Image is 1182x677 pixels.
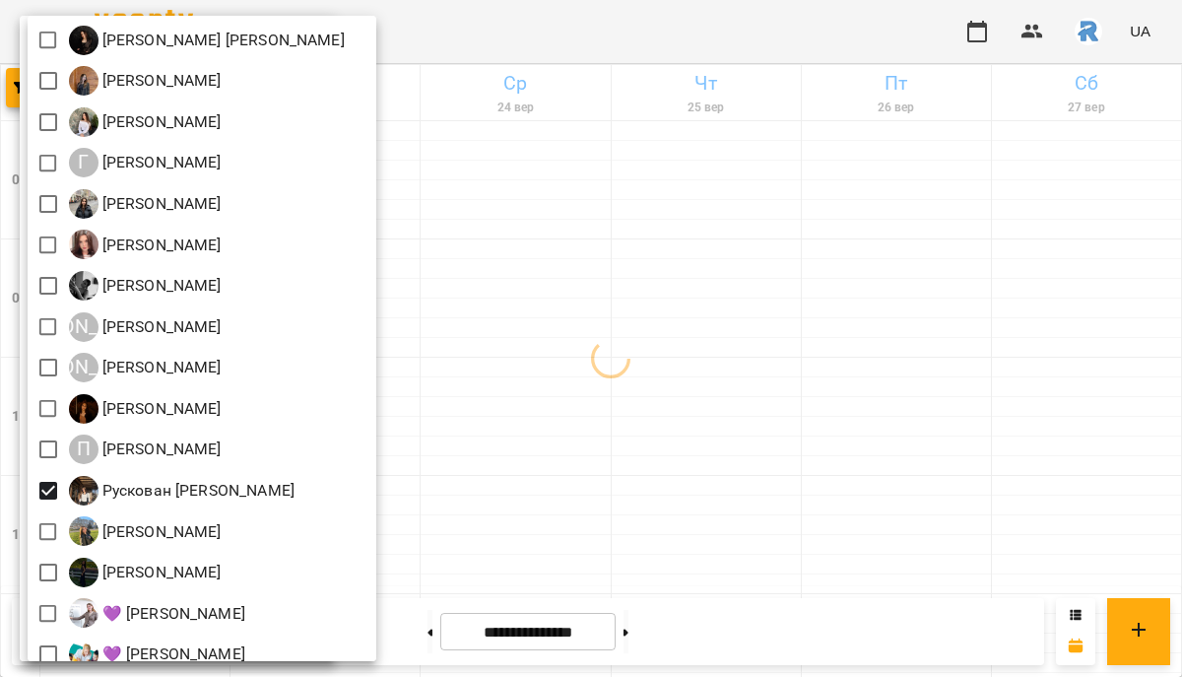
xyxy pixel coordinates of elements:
[69,476,295,506] a: Р Рускован [PERSON_NAME]
[69,107,222,137] a: Г [PERSON_NAME]
[69,394,98,424] img: О
[69,230,222,259] a: К [PERSON_NAME]
[98,356,222,379] p: [PERSON_NAME]
[69,394,222,424] div: Оліярчук Поліна Сергіївна
[69,312,222,342] a: [PERSON_NAME] [PERSON_NAME]
[69,26,345,55] div: Білохвостова Анна Олександрівна
[98,151,222,174] p: [PERSON_NAME]
[69,558,222,587] div: Шумило Юстина Остапівна
[98,315,222,339] p: [PERSON_NAME]
[69,148,222,177] div: Грицак Антон Романович
[69,26,345,55] a: Б [PERSON_NAME] [PERSON_NAME]
[98,397,222,421] p: [PERSON_NAME]
[69,189,222,219] a: Д [PERSON_NAME]
[69,66,222,96] div: Гаджієва Мельтем
[98,234,222,257] p: [PERSON_NAME]
[69,558,222,587] a: Ш [PERSON_NAME]
[69,271,98,301] img: К
[69,189,98,219] img: Д
[98,520,222,544] p: [PERSON_NAME]
[69,107,222,137] div: Горохова Ольга Ігорівна
[69,353,222,382] a: [PERSON_NAME] [PERSON_NAME]
[69,598,245,628] a: � 💜 [PERSON_NAME]
[69,640,245,669] div: 💜 Григорович Юлія Дмитрівна
[69,640,245,669] a: � 💜 [PERSON_NAME]
[69,148,98,177] div: Г
[69,148,222,177] a: Г [PERSON_NAME]
[69,230,222,259] div: Калашник Анастасія Володимирівна
[98,643,245,666] p: 💜 [PERSON_NAME]
[69,230,98,259] img: К
[69,394,222,424] a: О [PERSON_NAME]
[98,274,222,298] p: [PERSON_NAME]
[98,192,222,216] p: [PERSON_NAME]
[69,476,98,506] img: Р
[98,69,222,93] p: [PERSON_NAME]
[69,516,98,546] img: Ш
[69,271,222,301] a: К [PERSON_NAME]
[69,435,222,464] div: Павлів Наталія Ігорівна
[69,353,222,382] div: Лоза Олександра Ігорівна
[69,66,222,96] a: Г [PERSON_NAME]
[69,312,222,342] div: Книжник Ілля Віталійович
[98,602,245,626] p: 💜 [PERSON_NAME]
[69,353,98,382] div: [PERSON_NAME]
[69,189,222,219] div: Денисенко Анна Павлівна
[69,435,98,464] div: П
[69,312,98,342] div: [PERSON_NAME]
[98,561,222,584] p: [PERSON_NAME]
[69,435,222,464] a: П [PERSON_NAME]
[69,640,98,669] img: �
[98,29,345,52] p: [PERSON_NAME] [PERSON_NAME]
[69,26,98,55] img: Б
[98,438,222,461] p: [PERSON_NAME]
[69,516,222,546] div: Шамайло Наталія Миколаївна
[69,66,98,96] img: Г
[98,479,295,503] p: Рускован [PERSON_NAME]
[69,598,98,628] img: �
[69,476,295,506] div: Рускован Біанка Миколаївна
[98,110,222,134] p: [PERSON_NAME]
[69,598,245,628] div: 💜 Боєчко Даниїла Тарасівна
[69,558,98,587] img: Ш
[69,516,222,546] a: Ш [PERSON_NAME]
[69,107,98,137] img: Г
